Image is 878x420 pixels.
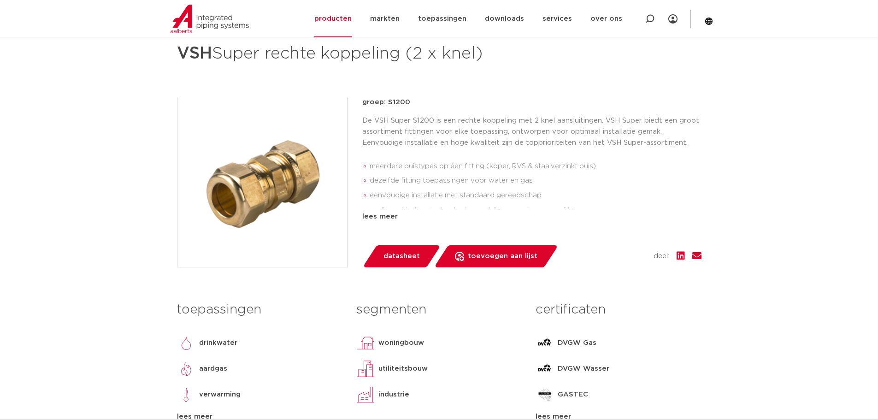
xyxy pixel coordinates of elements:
p: aardgas [199,363,227,374]
p: groep: S1200 [362,97,701,108]
h1: Super rechte koppeling (2 x knel) [177,40,523,67]
li: dezelfde fitting toepassingen voor water en gas [370,173,701,188]
p: industrie [378,389,409,400]
img: verwarming [177,385,195,404]
p: DVGW Gas [558,337,596,349]
img: woningbouw [356,334,375,352]
span: deel: [654,251,669,262]
li: meerdere buistypes op één fitting (koper, RVS & staalverzinkt buis) [370,159,701,174]
p: DVGW Wasser [558,363,609,374]
div: lees meer [362,211,701,222]
img: aardgas [177,360,195,378]
h3: toepassingen [177,301,342,319]
img: DVGW Wasser [536,360,554,378]
p: De VSH Super S1200 is een rechte koppeling met 2 knel aansluitingen. VSH Super biedt een groot as... [362,115,701,148]
span: toevoegen aan lijst [468,249,537,264]
p: woningbouw [378,337,424,349]
a: datasheet [362,245,441,267]
p: verwarming [199,389,241,400]
span: datasheet [383,249,420,264]
p: GASTEC [558,389,588,400]
img: utiliteitsbouw [356,360,375,378]
img: industrie [356,385,375,404]
img: GASTEC [536,385,554,404]
p: utiliteitsbouw [378,363,428,374]
h3: segmenten [356,301,522,319]
img: drinkwater [177,334,195,352]
li: snelle verbindingstechnologie waarbij her-montage mogelijk is [370,203,701,218]
img: DVGW Gas [536,334,554,352]
img: Product Image for VSH Super rechte koppeling (2 x knel) [177,97,347,267]
li: eenvoudige installatie met standaard gereedschap [370,188,701,203]
h3: certificaten [536,301,701,319]
p: drinkwater [199,337,237,349]
strong: VSH [177,45,212,62]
